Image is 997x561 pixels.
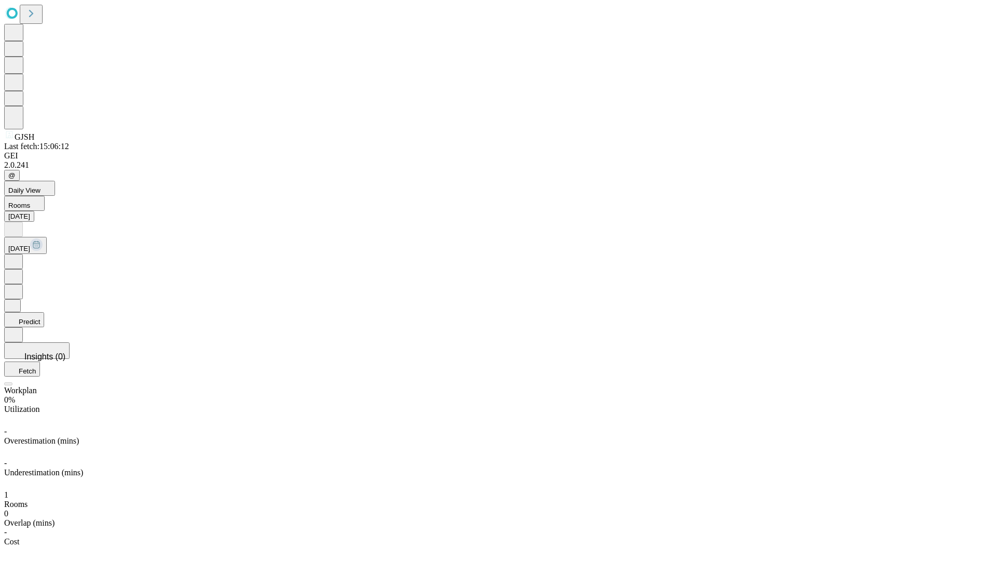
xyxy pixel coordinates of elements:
[4,211,34,222] button: [DATE]
[4,500,28,509] span: Rooms
[4,528,7,537] span: -
[4,468,83,477] span: Underestimation (mins)
[4,196,45,211] button: Rooms
[4,395,15,404] span: 0%
[24,352,65,361] span: Insights (0)
[4,362,40,377] button: Fetch
[4,386,37,395] span: Workplan
[4,312,44,327] button: Predict
[8,186,41,194] span: Daily View
[4,142,69,151] span: Last fetch: 15:06:12
[4,170,20,181] button: @
[4,459,7,468] span: -
[4,161,993,170] div: 2.0.241
[8,202,30,209] span: Rooms
[4,427,7,436] span: -
[4,537,19,546] span: Cost
[8,245,30,252] span: [DATE]
[4,490,8,499] span: 1
[4,342,70,359] button: Insights (0)
[4,237,47,254] button: [DATE]
[4,509,8,518] span: 0
[4,151,993,161] div: GEI
[4,436,79,445] span: Overestimation (mins)
[4,518,55,527] span: Overlap (mins)
[15,132,34,141] span: GJSH
[4,405,39,413] span: Utilization
[8,171,16,179] span: @
[4,181,55,196] button: Daily View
